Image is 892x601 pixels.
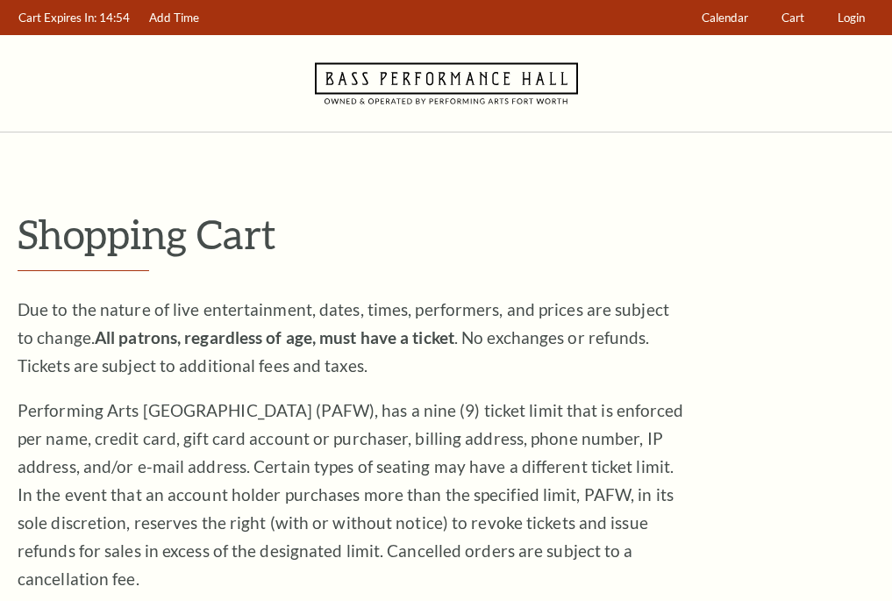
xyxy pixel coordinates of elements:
[99,11,130,25] span: 14:54
[18,11,96,25] span: Cart Expires In:
[18,299,669,376] span: Due to the nature of live entertainment, dates, times, performers, and prices are subject to chan...
[95,327,454,347] strong: All patrons, regardless of age, must have a ticket
[141,1,208,35] a: Add Time
[838,11,865,25] span: Login
[18,211,874,256] p: Shopping Cart
[18,397,684,593] p: Performing Arts [GEOGRAPHIC_DATA] (PAFW), has a nine (9) ticket limit that is enforced per name, ...
[702,11,748,25] span: Calendar
[781,11,804,25] span: Cart
[830,1,874,35] a: Login
[694,1,757,35] a: Calendar
[774,1,813,35] a: Cart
